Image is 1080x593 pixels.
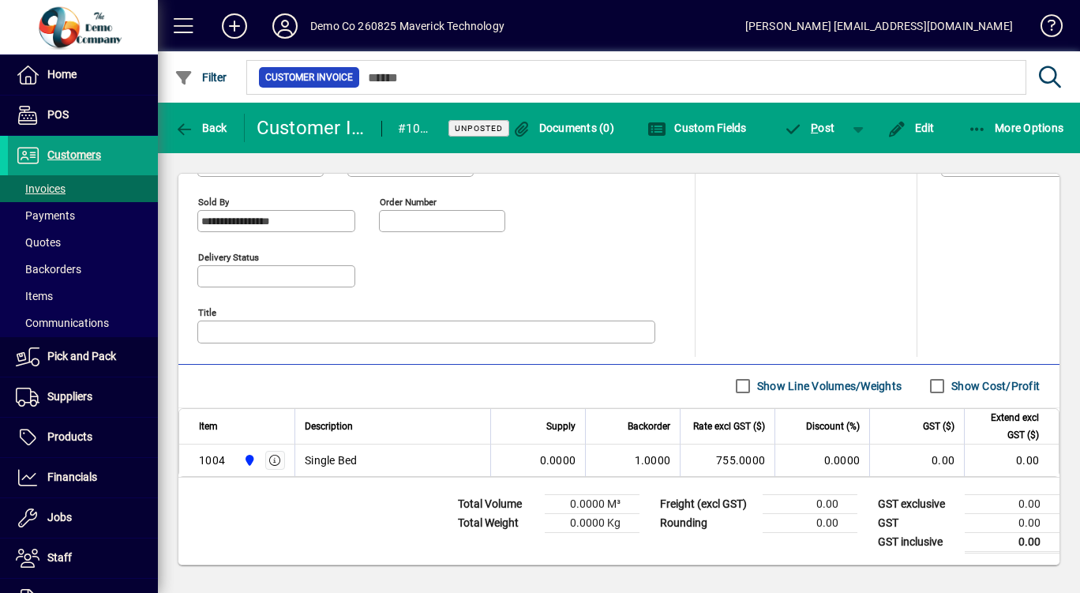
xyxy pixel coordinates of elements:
a: Communications [8,310,158,336]
td: Freight (excl GST) [652,494,763,513]
span: Products [47,430,92,443]
span: P [811,122,818,134]
a: Jobs [8,498,158,538]
span: Suppliers [47,390,92,403]
span: GST ($) [923,418,954,435]
button: Edit [883,114,939,142]
label: Show Line Volumes/Weights [754,378,902,394]
mat-label: Delivery status [198,251,259,262]
span: Payments [16,209,75,222]
td: Total Volume [450,494,545,513]
a: Invoices [8,175,158,202]
a: Pick and Pack [8,337,158,377]
mat-label: Order number [380,196,437,207]
div: Customer Invoice [257,115,366,141]
span: Backorder [628,418,670,435]
span: Supply [546,418,576,435]
td: 0.00 [965,532,1059,552]
div: 755.0000 [690,452,765,468]
a: Staff [8,539,158,578]
span: Description [305,418,353,435]
span: Unposted [455,123,503,133]
td: GST [870,513,965,532]
div: 1004 [199,452,225,468]
td: 0.00 [965,513,1059,532]
span: Edit [887,122,935,134]
span: ost [784,122,835,134]
td: 0.0000 [774,445,869,476]
span: Single Bed [305,452,358,468]
td: 0.00 [763,513,857,532]
a: Knowledge Base [1029,3,1060,54]
span: Filter [174,71,227,84]
span: Documents (0) [512,122,614,134]
span: Customer Invoice [265,69,353,85]
span: Rate excl GST ($) [693,418,765,435]
td: 0.00 [964,445,1059,476]
a: Products [8,418,158,457]
button: Filter [171,63,231,92]
span: Home [47,68,77,81]
td: Total Weight [450,513,545,532]
a: Quotes [8,229,158,256]
span: POS [47,108,69,121]
a: Financials [8,458,158,497]
td: 0.00 [965,494,1059,513]
label: Show Cost/Profit [948,378,1040,394]
span: 1.0000 [635,452,671,468]
span: Back [174,122,227,134]
span: Auckland [239,452,257,469]
span: Quotes [16,236,61,249]
button: Custom Fields [643,114,751,142]
span: Extend excl GST ($) [974,409,1039,444]
td: 0.0000 Kg [545,513,639,532]
span: More Options [968,122,1064,134]
a: Payments [8,202,158,229]
span: Custom Fields [647,122,747,134]
span: Discount (%) [806,418,860,435]
span: Customers [47,148,101,161]
a: Items [8,283,158,310]
a: Home [8,55,158,95]
mat-label: Sold by [198,196,229,207]
td: 0.00 [763,494,857,513]
td: 0.00 [869,445,964,476]
a: Backorders [8,256,158,283]
span: Jobs [47,511,72,524]
div: Demo Co 260825 Maverick Technology [310,13,504,39]
app-page-header-button: Back [158,114,245,142]
button: Add [209,12,260,40]
td: Rounding [652,513,763,532]
a: Suppliers [8,377,158,417]
span: 0.0000 [540,452,576,468]
div: [PERSON_NAME] [EMAIL_ADDRESS][DOMAIN_NAME] [745,13,1013,39]
div: #10695 [398,116,429,141]
button: Documents (0) [508,114,618,142]
td: GST exclusive [870,494,965,513]
span: Financials [47,471,97,483]
span: Communications [16,317,109,329]
a: POS [8,96,158,135]
td: 0.0000 M³ [545,494,639,513]
button: Back [171,114,231,142]
span: Staff [47,551,72,564]
button: Post [776,114,843,142]
td: GST inclusive [870,532,965,552]
span: Items [16,290,53,302]
span: Invoices [16,182,66,195]
mat-label: Title [198,306,216,317]
button: More Options [964,114,1068,142]
button: Profile [260,12,310,40]
span: Backorders [16,263,81,276]
span: Pick and Pack [47,350,116,362]
span: Item [199,418,218,435]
